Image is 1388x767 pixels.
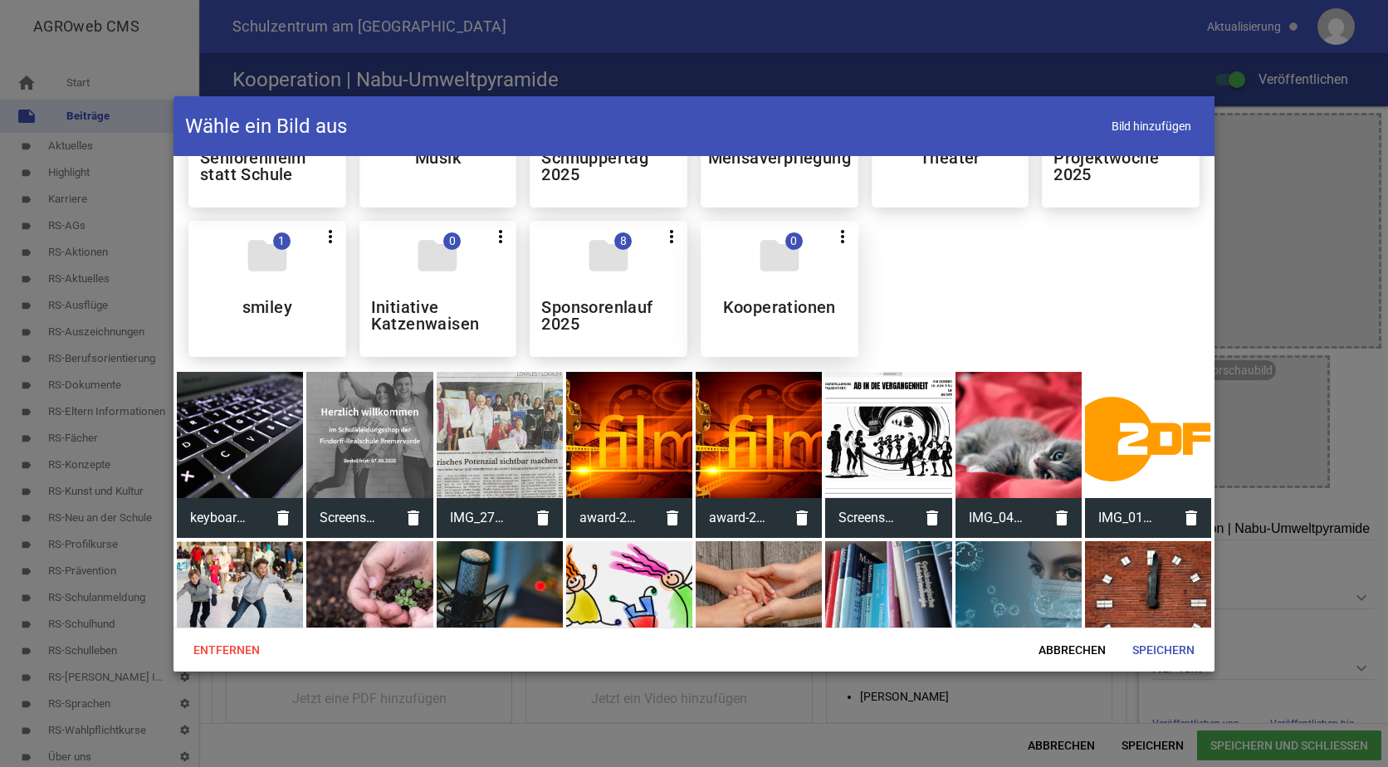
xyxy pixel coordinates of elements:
[1053,149,1188,183] h5: Projektwoche 2025
[614,232,632,250] span: 8
[1171,498,1211,538] i: delete
[180,635,273,665] span: Entfernen
[485,221,516,251] button: more_vert
[541,299,676,332] h5: Sponsorenlauf 2025
[273,232,291,250] span: 1
[1119,635,1208,665] span: Speichern
[185,113,347,139] h4: Wähle ein Bild aus
[656,221,687,251] button: more_vert
[1042,498,1082,538] i: delete
[437,496,523,540] span: IMG_2730[1].JPG
[1025,635,1119,665] span: Abbrechen
[833,227,853,247] i: more_vert
[566,496,652,540] span: award-2969422.jpg
[662,227,682,247] i: more_vert
[708,149,851,166] h5: Mensaverpflegung
[955,496,1042,540] span: IMG_0419.jpeg
[912,498,952,538] i: delete
[491,227,511,247] i: more_vert
[541,149,676,183] h5: Schnuppertag 2025
[315,221,346,251] button: more_vert
[1085,496,1171,540] span: IMG_0169.png
[652,498,692,538] i: delete
[1100,109,1203,143] span: Bild hinzufügen
[782,498,822,538] i: delete
[701,221,858,357] div: Kooperationen
[188,221,346,357] div: smiley
[415,149,461,166] h5: Musik
[242,299,292,315] h5: smiley
[306,496,393,540] span: Screenshot 2025-08-15 at 08-45-58 LOMESTAR Schulkleidung Findorff-Realschule Bremervörde – Schulk...
[200,149,335,183] h5: Seniorenheim statt Schule
[585,232,632,279] i: folder
[177,496,263,540] span: keyboard-2098301.jpg
[263,498,303,538] i: delete
[827,221,858,251] button: more_vert
[443,232,461,250] span: 0
[359,221,517,357] div: Initiative Katzenwaisen
[920,149,980,166] h5: Theater
[825,496,911,540] span: Screenshot 2025-06-14 at 11-33-16 AB IN DIE VERGANGENHEIT - Theatervorstellung Ab in die Vergange...
[756,232,803,279] i: folder
[320,227,340,247] i: more_vert
[244,232,291,279] i: folder
[414,232,461,279] i: folder
[785,232,803,250] span: 0
[393,498,433,538] i: delete
[723,299,836,315] h5: Kooperationen
[530,221,687,357] div: Sponsorenlauf 2025
[523,498,563,538] i: delete
[371,299,506,332] h5: Initiative Katzenwaisen
[696,496,782,540] span: award-2969422.jpg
